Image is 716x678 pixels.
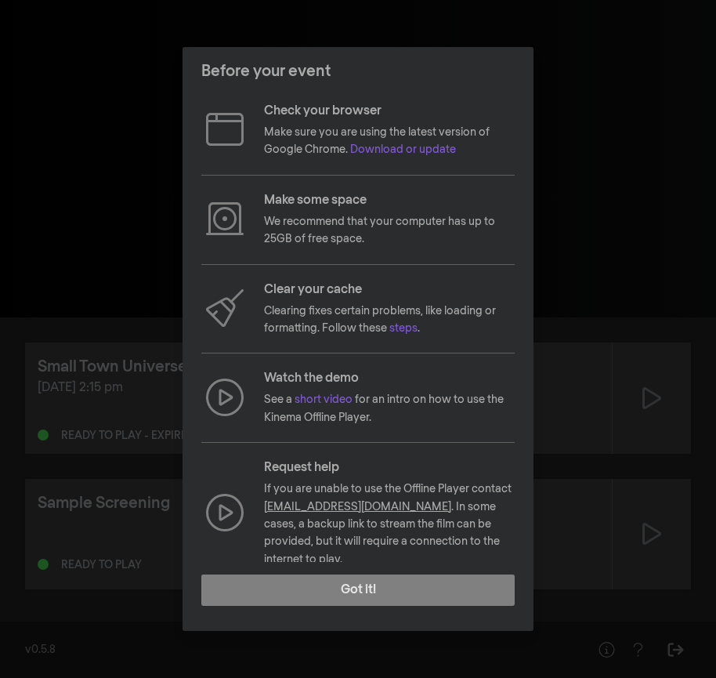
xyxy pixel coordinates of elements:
[264,459,515,477] p: Request help
[264,480,515,568] p: If you are unable to use the Offline Player contact . In some cases, a backup link to stream the ...
[201,575,515,606] button: Got it!
[264,281,515,299] p: Clear your cache
[264,213,515,248] p: We recommend that your computer has up to 25GB of free space.
[264,391,515,426] p: See a for an intro on how to use the Kinema Offline Player.
[264,102,515,121] p: Check your browser
[350,144,456,155] a: Download or update
[183,47,533,96] header: Before your event
[264,191,515,210] p: Make some space
[295,394,353,405] a: short video
[264,303,515,338] p: Clearing fixes certain problems, like loading or formatting. Follow these .
[264,124,515,159] p: Make sure you are using the latest version of Google Chrome.
[389,323,418,334] a: steps
[264,369,515,388] p: Watch the demo
[264,502,451,513] a: [EMAIL_ADDRESS][DOMAIN_NAME]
